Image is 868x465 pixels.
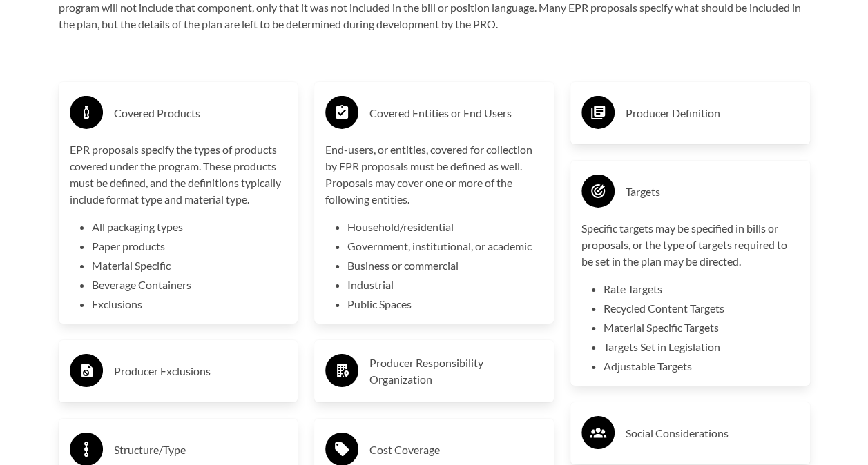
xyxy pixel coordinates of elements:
[604,281,799,297] li: Rate Targets
[92,296,287,313] li: Exclusions
[114,439,287,461] h3: Structure/Type
[325,141,543,208] p: End-users, or entities, covered for collection by EPR proposals must be defined as well. Proposal...
[626,181,799,203] h3: Targets
[369,355,543,388] h3: Producer Responsibility Organization
[114,360,287,382] h3: Producer Exclusions
[70,141,287,208] p: EPR proposals specify the types of products covered under the program. These products must be def...
[604,358,799,375] li: Adjustable Targets
[626,102,799,124] h3: Producer Definition
[347,219,543,235] li: Household/residential
[347,238,543,255] li: Government, institutional, or academic
[114,102,287,124] h3: Covered Products
[92,238,287,255] li: Paper products
[369,439,543,461] h3: Cost Coverage
[581,220,799,270] p: Specific targets may be specified in bills or proposals, or the type of targets required to be se...
[92,257,287,274] li: Material Specific
[604,339,799,355] li: Targets Set in Legislation
[604,300,799,317] li: Recycled Content Targets
[347,277,543,293] li: Industrial
[347,257,543,274] li: Business or commercial
[92,277,287,293] li: Beverage Containers
[92,219,287,235] li: All packaging types
[604,319,799,336] li: Material Specific Targets
[369,102,543,124] h3: Covered Entities or End Users
[347,296,543,313] li: Public Spaces
[626,422,799,444] h3: Social Considerations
